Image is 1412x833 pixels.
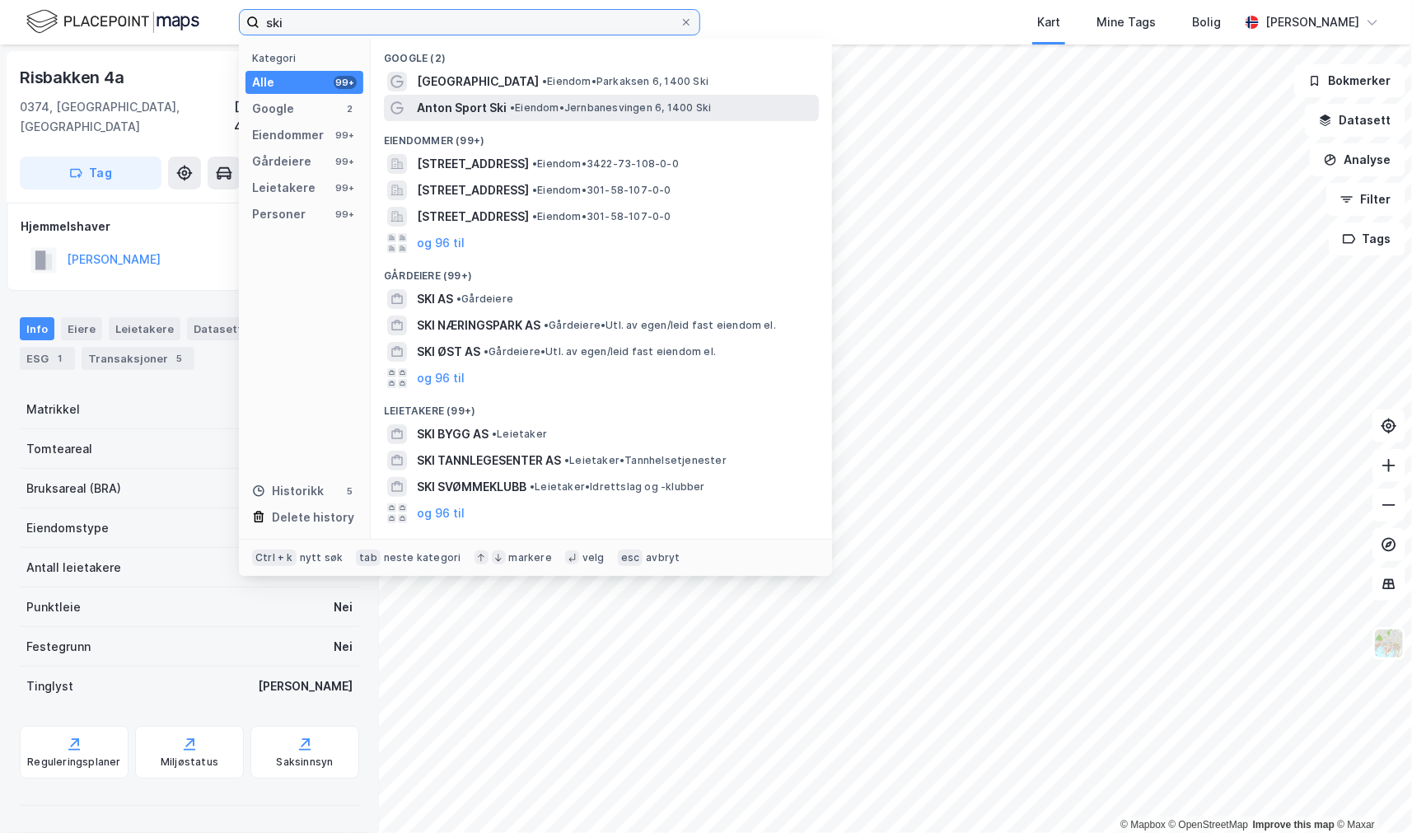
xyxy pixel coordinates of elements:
[109,317,180,340] div: Leietakere
[187,317,249,340] div: Datasett
[1037,12,1060,32] div: Kart
[371,121,832,151] div: Eiendommer (99+)
[1096,12,1156,32] div: Mine Tags
[510,101,711,115] span: Eiendom • Jernbanesvingen 6, 1400 Ski
[1169,819,1249,831] a: OpenStreetMap
[544,319,776,332] span: Gårdeiere • Utl. av egen/leid fast eiendom el.
[334,76,357,89] div: 99+
[492,428,547,441] span: Leietaker
[252,550,297,566] div: Ctrl + k
[252,52,363,64] div: Kategori
[1310,143,1405,176] button: Analyse
[334,208,357,221] div: 99+
[26,439,92,459] div: Tomteareal
[252,481,324,501] div: Historikk
[1192,12,1221,32] div: Bolig
[1330,754,1412,833] div: Kontrollprogram for chat
[26,7,199,36] img: logo.f888ab2527a4732fd821a326f86c7f29.svg
[1120,819,1166,831] a: Mapbox
[417,503,465,523] button: og 96 til
[532,210,537,222] span: •
[252,73,274,92] div: Alle
[252,152,311,171] div: Gårdeiere
[532,184,671,197] span: Eiendom • 301-58-107-0-0
[646,551,680,564] div: avbryt
[334,129,357,142] div: 99+
[564,454,727,467] span: Leietaker • Tannhelsetjenester
[161,756,218,769] div: Miljøstatus
[510,101,515,114] span: •
[61,317,102,340] div: Eiere
[258,676,353,696] div: [PERSON_NAME]
[492,428,497,440] span: •
[272,508,354,527] div: Delete history
[356,550,381,566] div: tab
[544,319,549,331] span: •
[334,637,353,657] div: Nei
[277,756,334,769] div: Saksinnsyn
[417,154,529,174] span: [STREET_ADDRESS]
[417,233,465,253] button: og 96 til
[582,551,605,564] div: velg
[26,676,73,696] div: Tinglyst
[417,342,480,362] span: SKI ØST AS
[371,391,832,421] div: Leietakere (99+)
[344,102,357,115] div: 2
[334,155,357,168] div: 99+
[344,484,357,498] div: 5
[20,157,161,190] button: Tag
[26,518,109,538] div: Eiendomstype
[252,125,324,145] div: Eiendommer
[20,97,234,137] div: 0374, [GEOGRAPHIC_DATA], [GEOGRAPHIC_DATA]
[532,157,679,171] span: Eiendom • 3422-73-108-0-0
[417,207,529,227] span: [STREET_ADDRESS]
[1329,222,1405,255] button: Tags
[1305,104,1405,137] button: Datasett
[417,98,507,118] span: Anton Sport Ski
[532,210,671,223] span: Eiendom • 301-58-107-0-0
[26,637,91,657] div: Festegrunn
[542,75,708,88] span: Eiendom • Parkaksen 6, 1400 Ski
[82,347,194,370] div: Transaksjoner
[1326,183,1405,216] button: Filter
[334,181,357,194] div: 99+
[371,256,832,286] div: Gårdeiere (99+)
[417,316,540,335] span: SKI NÆRINGSPARK AS
[417,289,453,309] span: SKI AS
[456,292,513,306] span: Gårdeiere
[26,479,121,498] div: Bruksareal (BRA)
[20,64,128,91] div: Risbakken 4a
[417,424,489,444] span: SKI BYGG AS
[1373,628,1405,659] img: Z
[542,75,547,87] span: •
[417,368,465,388] button: og 96 til
[20,347,75,370] div: ESG
[20,317,54,340] div: Info
[300,551,344,564] div: nytt søk
[234,97,359,137] div: [GEOGRAPHIC_DATA], 41/217
[509,551,552,564] div: markere
[484,345,489,358] span: •
[371,526,832,556] div: Personer (99+)
[26,597,81,617] div: Punktleie
[484,345,716,358] span: Gårdeiere • Utl. av egen/leid fast eiendom el.
[21,217,358,236] div: Hjemmelshaver
[532,157,537,170] span: •
[371,39,832,68] div: Google (2)
[1294,64,1405,97] button: Bokmerker
[252,99,294,119] div: Google
[171,350,188,367] div: 5
[1330,754,1412,833] iframe: Chat Widget
[334,597,353,617] div: Nei
[564,454,569,466] span: •
[384,551,461,564] div: neste kategori
[532,184,537,196] span: •
[26,400,80,419] div: Matrikkel
[417,477,526,497] span: SKI SVØMMEKLUBB
[530,480,705,494] span: Leietaker • Idrettslag og -klubber
[417,451,561,470] span: SKI TANNLEGESENTER AS
[52,350,68,367] div: 1
[252,178,316,198] div: Leietakere
[26,558,121,578] div: Antall leietakere
[417,72,539,91] span: [GEOGRAPHIC_DATA]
